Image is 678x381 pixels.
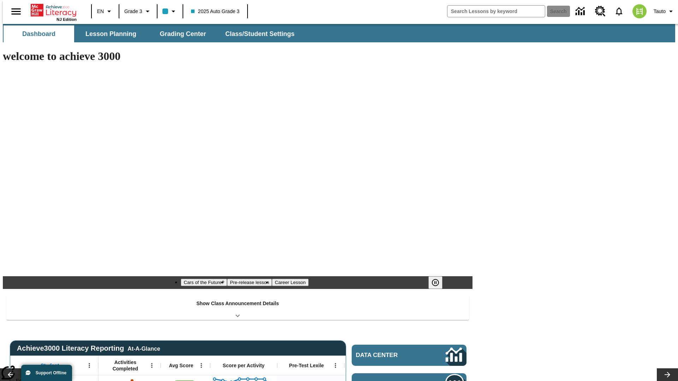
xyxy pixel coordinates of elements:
button: Slide 1 Cars of the Future? [181,279,227,286]
button: Profile/Settings [651,5,678,18]
p: Show Class Announcement Details [196,300,279,307]
span: Data Center [356,352,422,359]
a: Data Center [352,345,466,366]
button: Grading Center [148,25,218,42]
button: Grade: Grade 3, Select a grade [121,5,155,18]
button: Slide 3 Career Lesson [272,279,308,286]
div: SubNavbar [3,24,675,42]
button: Select a new avatar [628,2,651,20]
a: Notifications [610,2,628,20]
h1: welcome to achieve 3000 [3,50,472,63]
div: SubNavbar [3,25,301,42]
div: At-A-Glance [127,344,160,352]
button: Class/Student Settings [220,25,300,42]
span: Pre-Test Lexile [289,362,324,369]
span: 2025 Auto Grade 3 [191,8,240,15]
button: Open Menu [147,360,157,371]
img: avatar image [632,4,647,18]
div: Show Class Announcement Details [6,296,469,320]
button: Dashboard [4,25,74,42]
span: Grade 3 [124,8,142,15]
span: Avg Score [169,362,193,369]
span: EN [97,8,104,15]
button: Open Menu [84,360,95,371]
span: Tauto [654,8,666,15]
a: Home [31,3,77,17]
span: Class/Student Settings [225,30,295,38]
button: Open Menu [196,360,207,371]
input: search field [447,6,545,17]
button: Pause [428,276,442,289]
div: Home [31,2,77,22]
span: Lesson Planning [85,30,136,38]
span: Grading Center [160,30,206,38]
div: Pause [428,276,450,289]
button: Open Menu [330,360,341,371]
button: Slide 2 Pre-release lesson [227,279,272,286]
span: Score per Activity [223,362,265,369]
span: Student [41,362,59,369]
button: Support Offline [21,365,72,381]
span: Activities Completed [102,359,149,372]
button: Lesson carousel, Next [657,368,678,381]
span: Support Offline [36,370,66,375]
a: Data Center [571,2,591,21]
span: NJ Edition [56,17,77,22]
button: Class color is light blue. Change class color [160,5,180,18]
button: Lesson Planning [76,25,146,42]
span: Achieve3000 Literacy Reporting [17,344,160,352]
button: Open side menu [6,1,26,22]
button: Language: EN, Select a language [94,5,117,18]
a: Resource Center, Will open in new tab [591,2,610,21]
span: Dashboard [22,30,55,38]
